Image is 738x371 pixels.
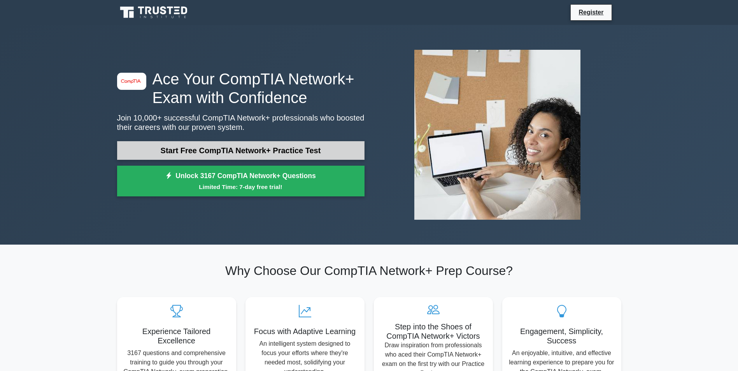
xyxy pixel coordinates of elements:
[117,141,365,160] a: Start Free CompTIA Network+ Practice Test
[117,166,365,197] a: Unlock 3167 CompTIA Network+ QuestionsLimited Time: 7-day free trial!
[127,182,355,191] small: Limited Time: 7-day free trial!
[123,327,230,345] h5: Experience Tailored Excellence
[574,7,608,17] a: Register
[117,70,365,107] h1: Ace Your CompTIA Network+ Exam with Confidence
[252,327,358,336] h5: Focus with Adaptive Learning
[508,327,615,345] h5: Engagement, Simplicity, Success
[117,263,621,278] h2: Why Choose Our CompTIA Network+ Prep Course?
[380,322,487,341] h5: Step into the Shoes of CompTIA Network+ Victors
[117,113,365,132] p: Join 10,000+ successful CompTIA Network+ professionals who boosted their careers with our proven ...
